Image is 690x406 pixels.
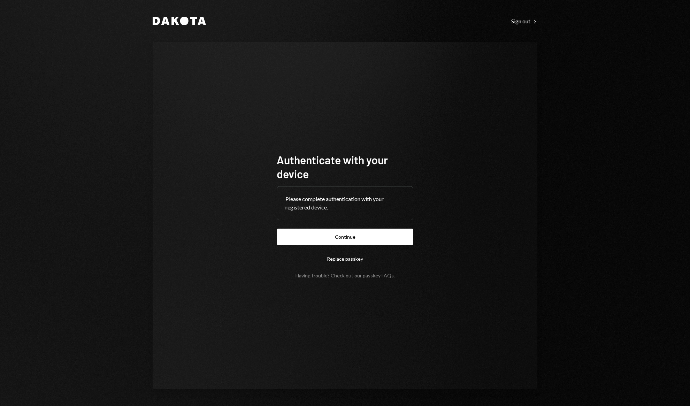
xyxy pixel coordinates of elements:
[277,229,413,245] button: Continue
[363,273,394,279] a: passkey FAQs
[285,195,405,212] div: Please complete authentication with your registered device.
[277,153,413,181] h1: Authenticate with your device
[277,251,413,267] button: Replace passkey
[296,273,395,278] div: Having trouble? Check out our .
[511,18,537,25] div: Sign out
[511,17,537,25] a: Sign out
